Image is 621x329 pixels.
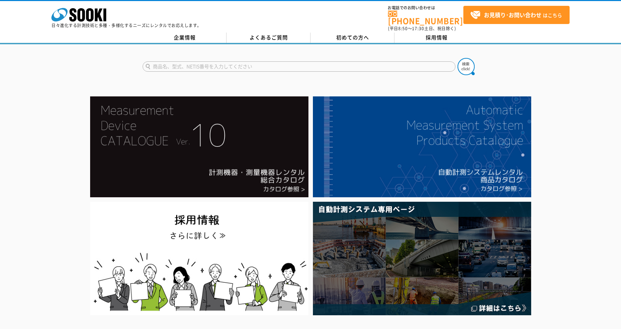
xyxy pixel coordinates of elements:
a: 企業情報 [143,33,227,43]
img: Catalog Ver10 [90,96,308,197]
a: 初めての方へ [310,33,394,43]
p: 日々進化する計測技術と多種・多様化するニーズにレンタルでお応えします。 [51,23,202,27]
img: btn_search.png [458,58,475,75]
a: 採用情報 [394,33,478,43]
a: よくあるご質問 [227,33,310,43]
img: 自動計測システムカタログ [313,96,531,197]
a: お見積り･お問い合わせはこちら [463,6,570,24]
span: 17:30 [412,25,424,32]
input: 商品名、型式、NETIS番号を入力してください [143,61,455,72]
a: [PHONE_NUMBER] [388,11,463,25]
span: 初めての方へ [336,34,369,41]
span: (平日 ～ 土日、祝日除く) [388,25,456,32]
img: 自動計測システム専用ページ [313,202,531,315]
img: SOOKI recruit [90,202,308,315]
span: はこちら [470,10,562,20]
span: 8:50 [398,25,408,32]
span: お電話でのお問い合わせは [388,6,463,10]
strong: お見積り･お問い合わせ [484,11,541,19]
